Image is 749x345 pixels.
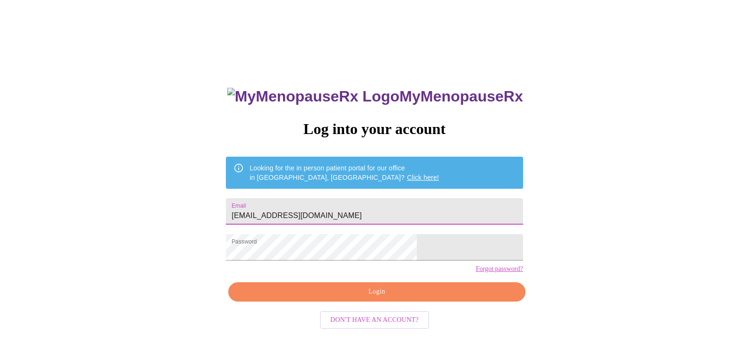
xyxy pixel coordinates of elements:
[407,174,439,181] a: Click here!
[320,311,429,329] button: Don't have an account?
[228,282,525,302] button: Login
[227,88,523,105] h3: MyMenopauseRx
[250,160,439,186] div: Looking for the in person patient portal for our office in [GEOGRAPHIC_DATA], [GEOGRAPHIC_DATA]?
[330,314,419,326] span: Don't have an account?
[476,265,523,273] a: Forgot password?
[239,286,514,298] span: Login
[318,315,431,323] a: Don't have an account?
[226,120,523,138] h3: Log into your account
[227,88,399,105] img: MyMenopauseRx Logo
